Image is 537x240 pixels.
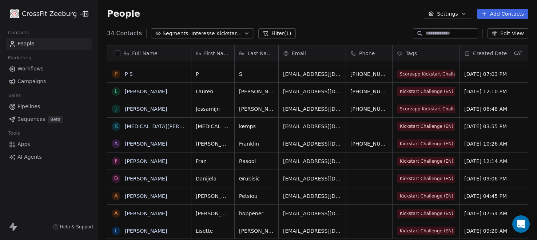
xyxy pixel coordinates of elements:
a: SequencesBeta [6,113,92,125]
button: CrossFit Zeeburg [9,8,77,20]
span: Pipelines [17,103,40,110]
span: [EMAIL_ADDRESS][DOMAIN_NAME] [283,227,341,235]
span: [PERSON_NAME] [239,88,274,95]
a: [PERSON_NAME] [125,89,167,94]
span: [EMAIL_ADDRESS][DOMAIN_NAME] [283,88,341,95]
span: People [17,40,35,48]
span: [DATE] 12:10 PM [464,88,522,95]
span: Scoreapp Kickstart Challenge [397,105,455,113]
span: Franklin [239,140,274,147]
button: Edit View [487,28,528,38]
a: [PERSON_NAME] [125,106,167,112]
span: [DATE] 09:06 PM [464,175,522,182]
a: Pipelines [6,101,92,113]
span: Sales [5,90,24,101]
div: Tags [393,45,460,61]
span: hoppener [239,210,274,217]
span: [EMAIL_ADDRESS][DOMAIN_NAME] [283,210,341,217]
span: [PERSON_NAME] [196,192,230,200]
span: Kickstart Challenge (EN) [397,209,455,218]
div: Last Name [235,45,278,61]
div: F [115,157,118,165]
span: [EMAIL_ADDRESS][DOMAIN_NAME] [283,123,341,130]
span: [PHONE_NUMBER] [350,88,388,95]
a: [PERSON_NAME] [125,228,167,234]
div: k [114,122,118,130]
span: [DATE] 07:03 PM [464,70,522,78]
span: [DATE] 06:48 AM [464,105,522,113]
span: [EMAIL_ADDRESS][DOMAIN_NAME] [283,192,341,200]
span: Kickstart Challenge (EN) [397,174,455,183]
span: Phone [359,50,375,57]
span: [PERSON_NAME] [196,210,230,217]
span: [EMAIL_ADDRESS][DOMAIN_NAME] [283,140,341,147]
span: [EMAIL_ADDRESS][DOMAIN_NAME] [283,70,341,78]
span: [PHONE_NUMBER] [350,140,388,147]
span: Kickstart Challenge (EN) [397,122,455,131]
button: Settings [424,9,471,19]
span: Kickstart Challenge (EN) [397,139,455,148]
span: AI Agents [17,153,42,161]
div: First Name [191,45,234,61]
span: S [239,70,274,78]
a: P S [125,71,133,77]
div: J [115,105,117,113]
span: Marketing [5,52,35,63]
span: [DATE] 09:20 AM [464,227,522,235]
span: Workflows [17,65,44,73]
span: Created Date [473,50,507,57]
span: [DATE] 07:54 AM [464,210,522,217]
span: [DATE] 04:45 PM [464,192,522,200]
div: Email [279,45,346,61]
div: D [114,175,118,182]
span: [DATE] 03:55 PM [464,123,522,130]
div: A [114,210,118,217]
a: [PERSON_NAME] [125,211,167,216]
span: Full Name [132,50,158,57]
div: A [114,192,118,200]
a: Apps [6,138,92,150]
span: First Name [204,50,230,57]
span: 34 Contacts [107,29,142,38]
span: Segments: [163,30,190,37]
span: Beta [48,116,63,123]
span: kemps [239,123,274,130]
a: [MEDICAL_DATA][PERSON_NAME] [125,123,210,129]
span: [PERSON_NAME] [239,105,274,113]
a: Campaigns [6,76,92,88]
span: Tools [5,128,23,139]
span: Petsiou [239,192,274,200]
span: [MEDICAL_DATA] [196,123,230,130]
span: [PHONE_NUMBER] [350,70,388,78]
span: [DATE] 12:14 AM [464,158,522,165]
span: Grubisic [239,175,274,182]
span: Tags [406,50,417,57]
span: [PHONE_NUMBER] [350,105,388,113]
span: Email [292,50,306,57]
span: Kickstart Challenge (EN) [397,87,455,96]
span: Kickstart Challenge (EN) [397,157,455,166]
a: AI Agents [6,151,92,163]
span: Rasool [239,158,274,165]
span: Jessamijn [196,105,230,113]
span: Lauren [196,88,230,95]
a: People [6,38,92,50]
span: Danijela [196,175,230,182]
div: P [115,70,118,78]
span: Fraz [196,158,230,165]
a: [PERSON_NAME] [125,141,167,147]
span: [EMAIL_ADDRESS][DOMAIN_NAME] [283,105,341,113]
div: Full Name [107,45,191,61]
a: Help & Support [53,224,94,230]
span: P [196,70,230,78]
div: Phone [346,45,392,61]
span: [EMAIL_ADDRESS][DOMAIN_NAME] [283,175,341,182]
span: Campaigns [17,78,46,85]
span: Interesse Kickstart Challenge [191,30,242,37]
span: Lisette [196,227,230,235]
span: Contacts [5,27,32,38]
span: Sequences [17,115,45,123]
span: CAT [514,50,522,56]
span: Help & Support [60,224,94,230]
div: A [114,140,118,147]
